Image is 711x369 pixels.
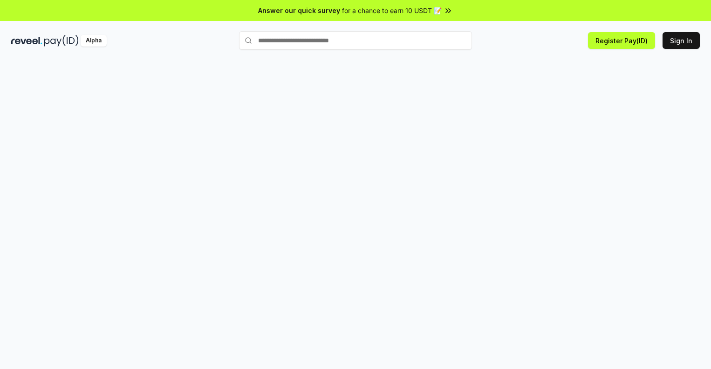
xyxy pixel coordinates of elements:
[663,32,700,49] button: Sign In
[44,35,79,47] img: pay_id
[342,6,442,15] span: for a chance to earn 10 USDT 📝
[11,35,42,47] img: reveel_dark
[81,35,107,47] div: Alpha
[588,32,655,49] button: Register Pay(ID)
[258,6,340,15] span: Answer our quick survey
